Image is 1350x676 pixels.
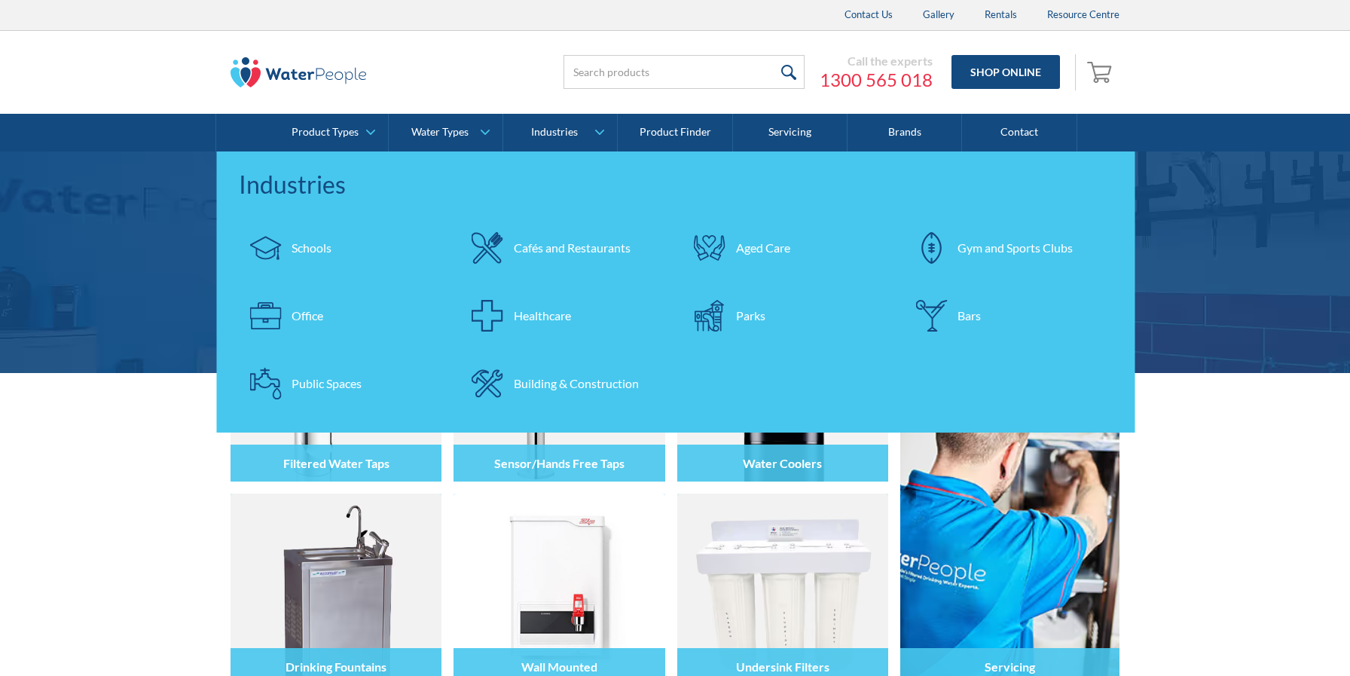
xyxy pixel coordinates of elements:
div: Industries [531,126,578,139]
div: Parks [736,307,765,325]
img: shopping cart [1087,60,1116,84]
div: Gym and Sports Clubs [958,239,1073,257]
input: Search products [564,55,805,89]
a: Building & Construction [461,357,668,410]
a: Cafés and Restaurants [461,222,668,274]
a: Schools [239,222,446,274]
a: Shop Online [951,55,1060,89]
h4: Sensor/Hands Free Taps [494,456,625,470]
h4: Servicing [985,659,1035,674]
a: Product Finder [618,114,732,151]
a: Gym and Sports Clubs [905,222,1112,274]
div: Public Spaces [292,375,362,393]
div: Cafés and Restaurants [514,239,631,257]
div: Healthcare [514,307,571,325]
a: Office [239,289,446,342]
h4: Wall Mounted [521,659,597,674]
a: Servicing [733,114,848,151]
div: Building & Construction [514,375,639,393]
div: Call the experts [820,54,933,69]
a: Parks [683,289,890,342]
h4: Water Coolers [743,456,822,470]
a: Industries [503,114,617,151]
a: Aged Care [683,222,890,274]
a: Water Types [389,114,502,151]
img: The Water People [231,57,366,87]
div: Office [292,307,323,325]
div: Water Types [411,126,469,139]
a: Public Spaces [239,357,446,410]
div: Industries [239,167,1112,203]
a: Healthcare [461,289,668,342]
a: Brands [848,114,962,151]
nav: Industries [216,151,1135,433]
a: 1300 565 018 [820,69,933,91]
div: Schools [292,239,331,257]
div: Product Types [292,126,359,139]
a: Contact [962,114,1077,151]
a: Bars [905,289,1112,342]
a: Product Types [273,114,387,151]
h4: Drinking Fountains [286,659,386,674]
h4: Filtered Water Taps [283,456,389,470]
div: Aged Care [736,239,790,257]
div: Bars [958,307,981,325]
h4: Undersink Filters [736,659,829,674]
a: Open empty cart [1083,54,1119,90]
